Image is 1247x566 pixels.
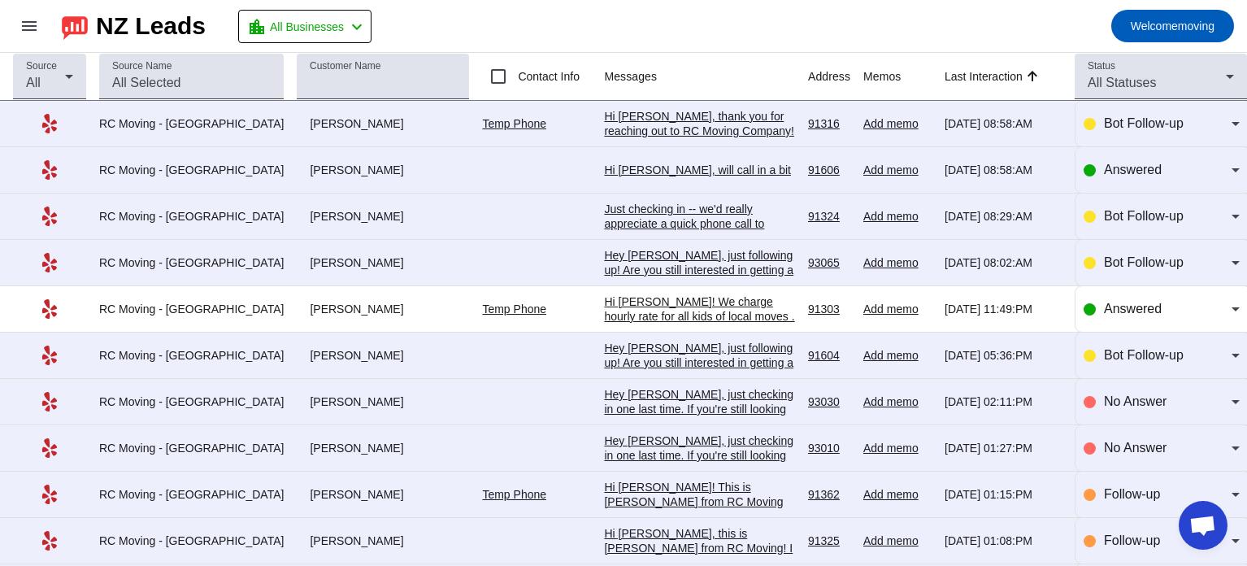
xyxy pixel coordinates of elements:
div: NZ Leads [96,15,206,37]
a: Temp Phone [482,303,546,316]
mat-icon: Yelp [40,253,59,272]
div: Add memo [863,394,932,409]
div: Open chat [1179,501,1227,550]
div: [PERSON_NAME] [297,163,469,177]
th: Memos [863,53,945,101]
div: Add memo [863,348,932,363]
div: [DATE] 01:27:PM [945,441,1062,455]
span: No Answer [1104,394,1167,408]
mat-icon: Yelp [40,392,59,411]
span: Bot Follow-up [1104,209,1184,223]
mat-icon: Yelp [40,114,59,133]
span: Follow-up [1104,487,1160,501]
span: All Businesses [270,15,344,38]
div: 93030 [808,394,850,409]
div: Add memo [863,533,932,548]
div: [DATE] 01:15:PM [945,487,1062,502]
div: Last Interaction [945,68,1023,85]
button: All Businesses [238,10,371,43]
th: Address [808,53,863,101]
div: 91325 [808,533,850,548]
div: RC Moving - [GEOGRAPHIC_DATA] [99,533,284,548]
button: Welcomemoving [1111,10,1234,42]
div: 91362 [808,487,850,502]
div: 93065 [808,255,850,270]
span: Bot Follow-up [1104,348,1184,362]
div: Add memo [863,487,932,502]
div: RC Moving - [GEOGRAPHIC_DATA] [99,209,284,224]
mat-label: Status [1088,61,1115,72]
div: [PERSON_NAME] [297,302,469,316]
div: Hey [PERSON_NAME], just following up! Are you still interested in getting a moving estimate? We'd... [604,341,795,458]
span: moving [1131,15,1214,37]
span: Bot Follow-up [1104,116,1184,130]
div: Hey [PERSON_NAME], just checking in one last time. If you're still looking for help with your mov... [604,387,795,563]
span: Answered [1104,163,1162,176]
div: 91604 [808,348,850,363]
div: [PERSON_NAME] [297,441,469,455]
div: Just checking in -- we'd really appreciate a quick phone call to make sure everything is planned ... [604,202,795,333]
a: Temp Phone [482,488,546,501]
div: [DATE] 11:49:PM [945,302,1062,316]
a: Temp Phone [482,117,546,130]
div: [DATE] 01:08:PM [945,533,1062,548]
mat-label: Source Name [112,61,172,72]
mat-icon: chevron_left [347,17,367,37]
th: Messages [604,53,808,101]
span: Bot Follow-up [1104,255,1184,269]
div: RC Moving - [GEOGRAPHIC_DATA] [99,487,284,502]
span: No Answer [1104,441,1167,455]
mat-icon: Yelp [40,485,59,504]
div: 91606 [808,163,850,177]
div: [DATE] 05:36:PM [945,348,1062,363]
mat-icon: Yelp [40,207,59,226]
div: [PERSON_NAME] [297,209,469,224]
div: Add memo [863,255,932,270]
span: All Statuses [1088,76,1156,89]
div: 91316 [808,116,850,131]
span: Follow-up [1104,533,1160,547]
span: Welcome [1131,20,1178,33]
div: Add memo [863,302,932,316]
div: [DATE] 08:02:AM [945,255,1062,270]
div: [PERSON_NAME] [297,533,469,548]
mat-icon: Yelp [40,531,59,551]
mat-icon: location_city [247,17,267,37]
label: Contact Info [515,68,580,85]
div: Add memo [863,209,932,224]
div: Hi [PERSON_NAME]! We charge hourly rate for all kids of local moves . It's $159/hour for 2 movers... [604,294,795,411]
mat-label: Source [26,61,57,72]
mat-icon: Yelp [40,160,59,180]
div: [PERSON_NAME] [297,487,469,502]
div: RC Moving - [GEOGRAPHIC_DATA] [99,348,284,363]
div: [DATE] 08:29:AM [945,209,1062,224]
div: [PERSON_NAME] [297,348,469,363]
div: 91324 [808,209,850,224]
div: Hey [PERSON_NAME], just following up! Are you still interested in getting a moving estimate? We'd... [604,248,795,365]
img: logo [62,12,88,40]
mat-icon: Yelp [40,438,59,458]
mat-icon: Yelp [40,299,59,319]
div: [DATE] 08:58:AM [945,116,1062,131]
div: RC Moving - [GEOGRAPHIC_DATA] [99,441,284,455]
mat-label: Customer Name [310,61,380,72]
div: Add memo [863,441,932,455]
div: RC Moving - [GEOGRAPHIC_DATA] [99,302,284,316]
div: [PERSON_NAME] [297,255,469,270]
div: RC Moving - [GEOGRAPHIC_DATA] [99,163,284,177]
div: [PERSON_NAME] [297,394,469,409]
div: Hi [PERSON_NAME], thank you for reaching out to RC Moving Company! In order to provide an accurat... [604,109,795,314]
div: [PERSON_NAME] [297,116,469,131]
div: [DATE] 08:58:AM [945,163,1062,177]
span: All [26,76,41,89]
div: RC Moving - [GEOGRAPHIC_DATA] [99,394,284,409]
input: All Selected [112,73,271,93]
mat-icon: Yelp [40,346,59,365]
div: [DATE] 02:11:PM [945,394,1062,409]
div: Hi [PERSON_NAME], will call in a bit [604,163,795,177]
div: Add memo [863,116,932,131]
mat-icon: menu [20,16,39,36]
span: Answered [1104,302,1162,316]
div: RC Moving - [GEOGRAPHIC_DATA] [99,116,284,131]
div: RC Moving - [GEOGRAPHIC_DATA] [99,255,284,270]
